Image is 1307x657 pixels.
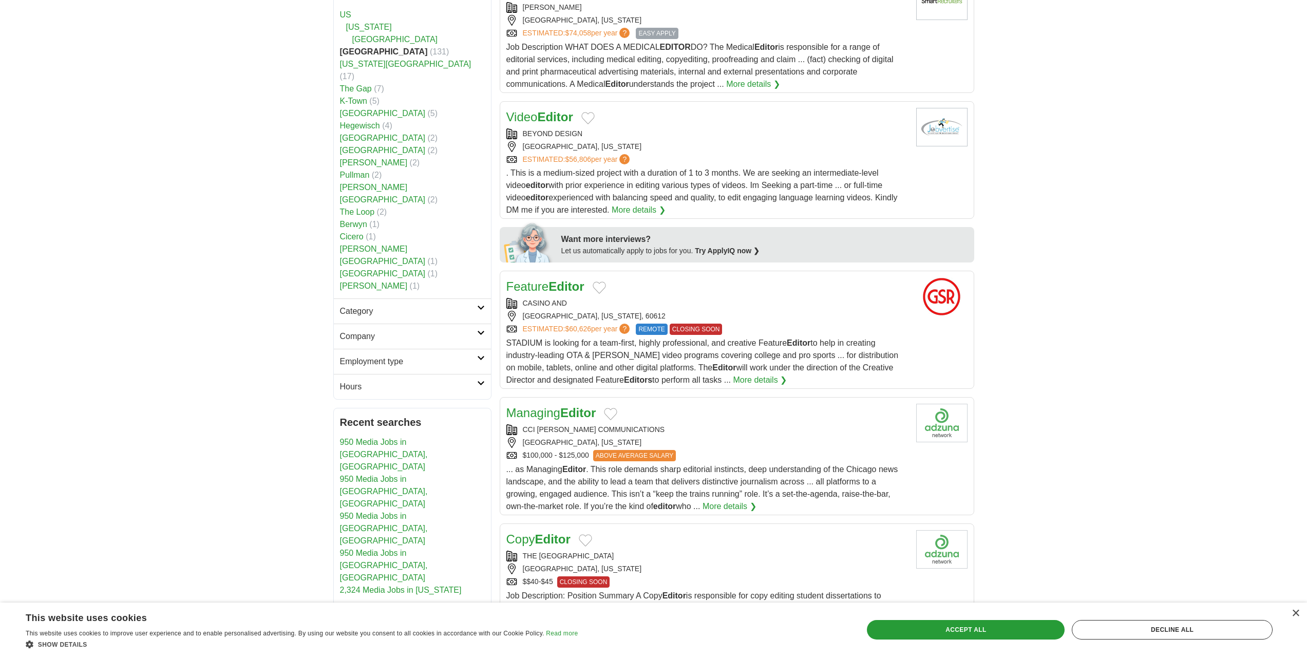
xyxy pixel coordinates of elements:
[340,220,367,229] a: Berwyn
[428,195,438,204] span: (2)
[703,500,756,513] a: More details ❯
[593,450,676,461] span: ABOVE AVERAGE SALARY
[1292,610,1299,617] div: Close
[535,532,571,546] strong: Editor
[867,620,1065,640] div: Accept all
[366,232,376,241] span: (1)
[340,245,426,266] a: [PERSON_NAME][GEOGRAPHIC_DATA]
[506,141,908,152] div: [GEOGRAPHIC_DATA], [US_STATE]
[340,109,426,118] a: [GEOGRAPHIC_DATA]
[340,232,364,241] a: Cicero
[410,281,420,290] span: (1)
[506,551,908,561] div: THE [GEOGRAPHIC_DATA]
[504,221,554,262] img: apply-iq-scientist.png
[523,154,632,165] a: ESTIMATED:$56,806per year?
[523,28,632,39] a: ESTIMATED:$74,058per year?
[506,564,908,574] div: [GEOGRAPHIC_DATA], [US_STATE]
[562,465,586,474] strong: Editor
[506,591,881,612] span: Job Description: Position Summary A Copy is responsible for copy editing student dissertations to...
[369,220,380,229] span: (1)
[565,29,591,37] span: $74,058
[662,591,686,600] strong: Editor
[334,349,491,374] a: Employment type
[506,110,573,124] a: VideoEditor
[565,325,591,333] span: $60,626
[506,576,908,588] div: $$40-$45
[636,28,678,39] span: EASY APPLY
[660,43,691,51] strong: EDITOR
[38,641,87,648] span: Show details
[26,609,552,624] div: This website uses cookies
[428,109,438,118] span: (5)
[340,171,370,179] a: Pullman
[579,534,592,547] button: Add to favorite jobs
[26,639,578,649] div: Show details
[726,78,780,90] a: More details ❯
[787,339,810,347] strong: Editor
[369,97,380,105] span: (5)
[340,158,408,167] a: [PERSON_NAME]
[340,84,372,93] a: The Gap
[340,134,426,142] a: [GEOGRAPHIC_DATA]
[428,134,438,142] span: (2)
[372,171,382,179] span: (2)
[612,204,666,216] a: More details ❯
[374,84,384,93] span: (7)
[340,183,426,204] a: [PERSON_NAME][GEOGRAPHIC_DATA]
[506,43,894,88] span: Job Description WHAT DOES A MEDICAL DO? The Medical is responsible for a range of editorial servi...
[561,233,968,246] div: Want more interviews?
[624,376,652,384] strong: Editors
[352,35,438,44] a: [GEOGRAPHIC_DATA]
[340,208,375,216] a: The Loop
[506,311,908,322] div: [GEOGRAPHIC_DATA], [US_STATE], 60612
[619,154,630,164] span: ?
[557,576,610,588] span: CLOSING SOON
[695,247,760,255] a: Try ApplyIQ now ❯
[340,549,428,582] a: 950 Media Jobs in [GEOGRAPHIC_DATA], [GEOGRAPHIC_DATA]
[340,281,408,290] a: [PERSON_NAME]
[546,630,578,637] a: Read more, opens a new window
[619,324,630,334] span: ?
[754,43,778,51] strong: Editor
[430,47,449,56] span: (131)
[340,586,462,594] a: 2,324 Media Jobs in [US_STATE]
[561,246,968,256] div: Let us automatically apply to jobs for you.
[428,146,438,155] span: (2)
[636,324,667,335] span: REMOTE
[340,269,426,278] a: [GEOGRAPHIC_DATA]
[340,330,477,343] h2: Company
[340,97,367,105] a: K-Town
[565,155,591,163] span: $56,806
[523,299,567,307] a: CASINO AND
[428,257,438,266] span: (1)
[506,465,898,511] span: ... as Managing . This role demands sharp editorial instincts, deep understanding of the Chicago ...
[506,406,596,420] a: ManagingEditor
[340,10,351,19] a: US
[506,279,584,293] a: FeatureEditor
[334,374,491,399] a: Hours
[506,450,908,461] div: $100,000 - $125,000
[604,408,617,420] button: Add to favorite jobs
[593,281,606,294] button: Add to favorite jobs
[506,532,571,546] a: CopyEditor
[26,630,544,637] span: This website uses cookies to improve user experience and to enable personalised advertising. By u...
[506,168,898,214] span: . This is a medium-sized project with a duration of 1 to 3 months. We are seeking an intermediate...
[340,381,477,393] h2: Hours
[377,208,387,216] span: (2)
[526,181,548,190] strong: editor
[382,121,392,130] span: (4)
[712,363,736,372] strong: Editor
[581,112,595,124] button: Add to favorite jobs
[733,374,787,386] a: More details ❯
[340,438,428,471] a: 950 Media Jobs in [GEOGRAPHIC_DATA], [GEOGRAPHIC_DATA]
[410,158,420,167] span: (2)
[506,15,908,26] div: [GEOGRAPHIC_DATA], [US_STATE]
[346,23,392,31] a: [US_STATE]
[340,512,428,545] a: 950 Media Jobs in [GEOGRAPHIC_DATA], [GEOGRAPHIC_DATA]
[506,437,908,448] div: [GEOGRAPHIC_DATA], [US_STATE]
[523,324,632,335] a: ESTIMATED:$60,626per year?
[916,108,968,146] img: Company logo
[605,80,629,88] strong: Editor
[506,128,908,139] div: BEYOND DESIGN
[526,193,548,202] strong: editor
